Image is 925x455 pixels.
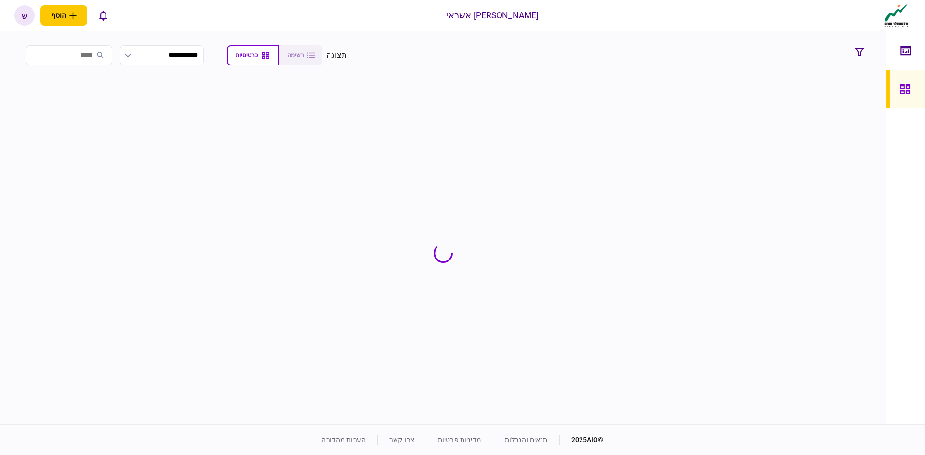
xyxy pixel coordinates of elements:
div: [PERSON_NAME] אשראי [447,9,539,22]
button: כרטיסיות [227,45,279,65]
a: תנאים והגבלות [505,436,548,443]
a: הערות מהדורה [321,436,366,443]
div: © 2025 AIO [559,435,604,445]
div: תצוגה [326,50,347,61]
a: מדיניות פרטיות [438,436,481,443]
button: פתח תפריט להוספת לקוח [40,5,87,26]
button: רשימה [279,45,322,65]
span: כרטיסיות [236,52,258,59]
button: ש [14,5,35,26]
a: צרו קשר [389,436,414,443]
button: פתח רשימת התראות [93,5,113,26]
img: client company logo [882,3,911,27]
span: רשימה [287,52,304,59]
